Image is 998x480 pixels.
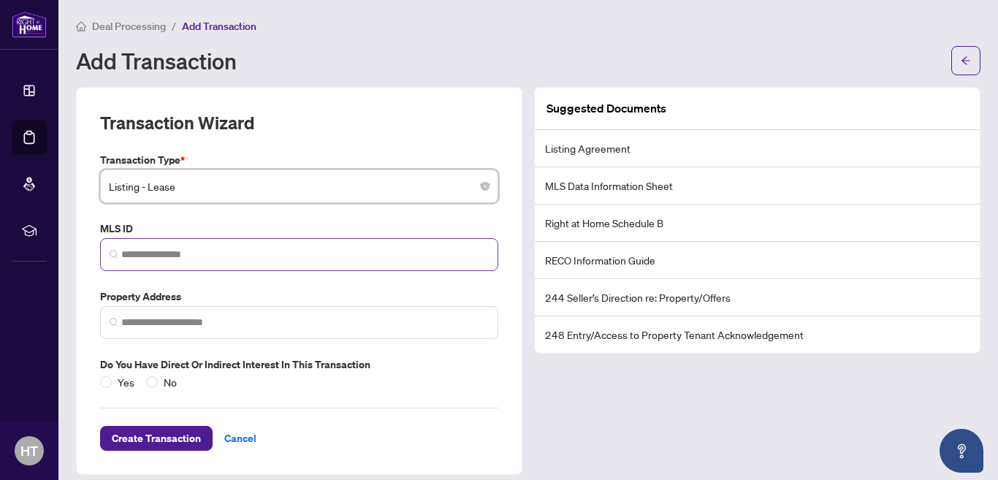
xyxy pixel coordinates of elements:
[535,242,980,279] li: RECO Information Guide
[535,167,980,205] li: MLS Data Information Sheet
[213,426,268,451] button: Cancel
[535,279,980,316] li: 244 Seller’s Direction re: Property/Offers
[12,11,47,38] img: logo
[535,205,980,242] li: Right at Home Schedule B
[100,111,254,134] h2: Transaction Wizard
[100,152,498,168] label: Transaction Type
[535,316,980,353] li: 248 Entry/Access to Property Tenant Acknowledgement
[20,441,38,461] span: HT
[172,18,176,34] li: /
[940,429,983,473] button: Open asap
[112,427,201,450] span: Create Transaction
[110,318,118,327] img: search_icon
[76,49,237,72] h1: Add Transaction
[158,374,183,390] span: No
[961,56,971,66] span: arrow-left
[535,130,980,167] li: Listing Agreement
[109,172,490,200] span: Listing - Lease
[100,357,498,373] label: Do you have direct or indirect interest in this transaction
[546,99,666,118] article: Suggested Documents
[182,20,256,33] span: Add Transaction
[224,427,256,450] span: Cancel
[76,21,86,31] span: home
[481,182,490,191] span: close-circle
[100,426,213,451] button: Create Transaction
[100,289,498,305] label: Property Address
[100,221,498,237] label: MLS ID
[92,20,166,33] span: Deal Processing
[112,374,140,390] span: Yes
[110,250,118,259] img: search_icon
